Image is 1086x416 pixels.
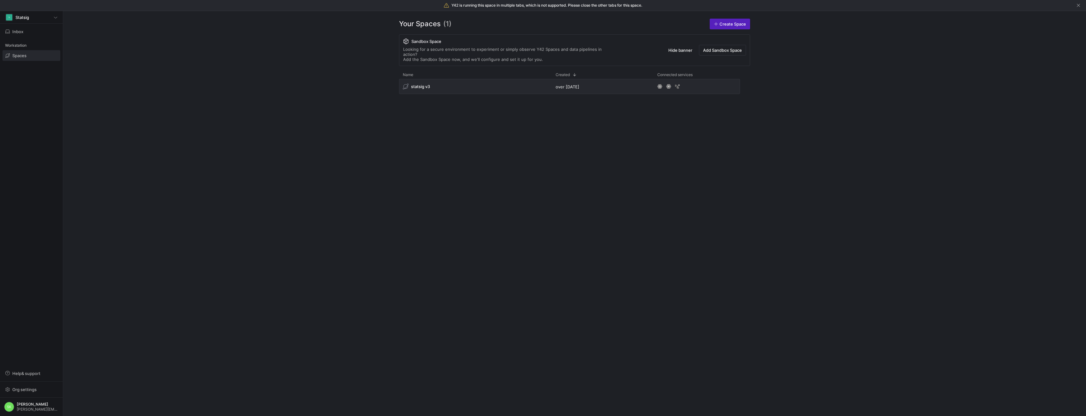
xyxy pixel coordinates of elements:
button: Inbox [3,26,60,37]
span: Add Sandbox Space [703,48,742,53]
span: (1) [443,19,451,29]
div: SK [4,402,14,412]
button: Hide banner [664,45,696,56]
button: Org settings [3,384,60,395]
span: Org settings [12,387,37,392]
span: Hide banner [668,48,692,53]
span: Created [556,73,570,77]
span: statsig v3 [411,84,430,89]
span: Create Space [719,21,746,27]
span: Statsig [15,15,29,20]
span: Spaces [12,53,27,58]
span: over [DATE] [556,84,579,89]
span: Inbox [12,29,23,34]
a: Org settings [3,388,60,393]
a: Create Space [710,19,750,29]
span: Connected services [657,73,693,77]
div: Looking for a secure environment to experiment or simply observe Y42 Spaces and data pipelines in... [403,47,615,62]
span: [PERSON_NAME][EMAIL_ADDRESS][DOMAIN_NAME] [17,407,59,412]
div: S [6,14,12,21]
div: Workstation [3,41,60,50]
span: Your Spaces [399,19,441,29]
a: Spaces [3,50,60,61]
span: Help & support [12,371,40,376]
span: Y42 is running this space in multiple tabs, which is not supported. Please close the other tabs f... [451,3,642,8]
span: Name [403,73,413,77]
span: Sandbox Space [411,39,441,44]
button: Help& support [3,368,60,379]
div: Press SPACE to select this row. [399,79,740,97]
button: Add Sandbox Space [699,45,746,56]
button: SK[PERSON_NAME][PERSON_NAME][EMAIL_ADDRESS][DOMAIN_NAME] [3,400,60,413]
span: [PERSON_NAME] [17,402,59,407]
